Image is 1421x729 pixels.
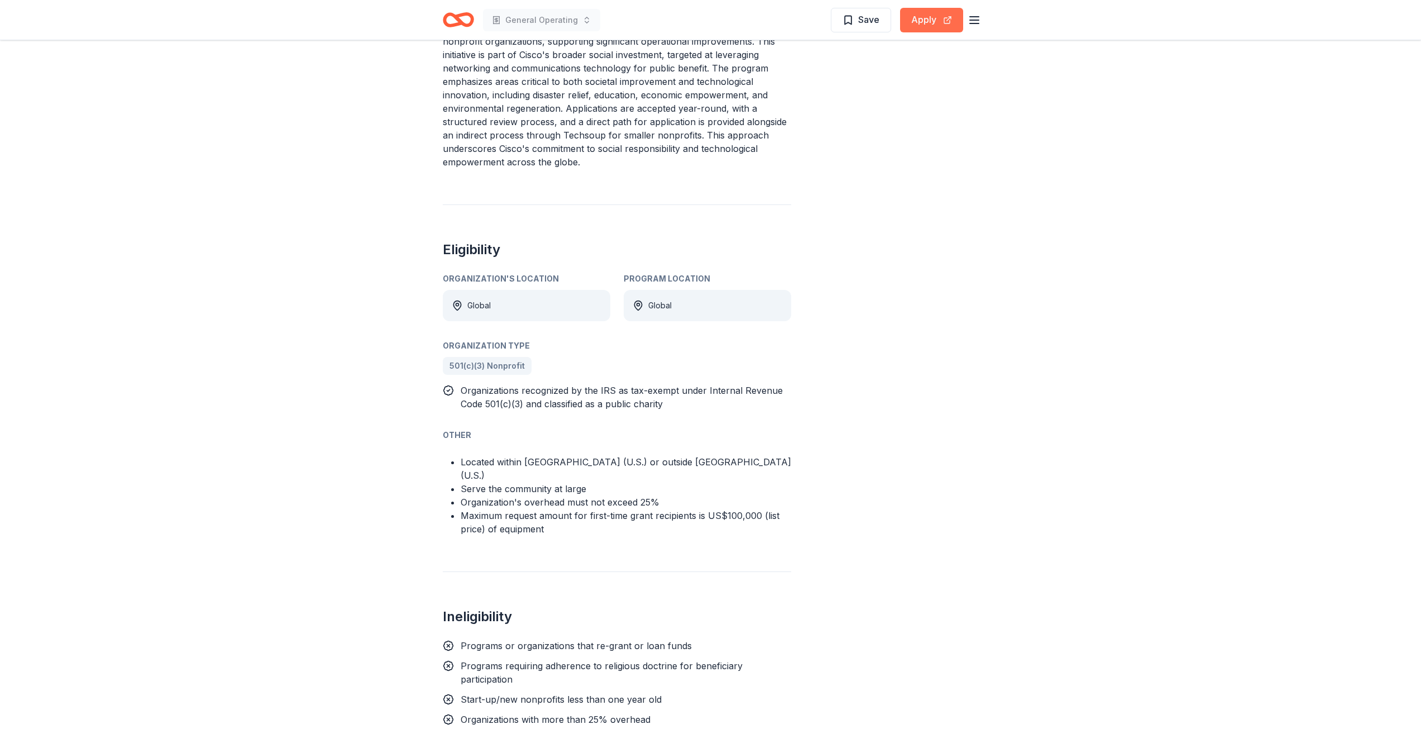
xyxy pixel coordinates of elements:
[461,694,662,705] span: Start-up/new nonprofits less than one year old
[624,272,791,285] div: Program Location
[443,608,791,626] h2: Ineligibility
[461,660,743,685] span: Programs requiring adherence to religious doctrine for beneficiary participation
[461,714,650,725] span: Organizations with more than 25% overhead
[831,8,891,32] button: Save
[648,299,672,312] div: Global
[483,9,600,31] button: General Operating
[461,495,791,509] li: Organization's overhead must not exceed 25%
[461,640,692,651] span: Programs or organizations that re-grant or loan funds
[461,482,791,495] li: Serve the community at large
[443,339,791,352] div: Organization Type
[443,428,791,442] div: Other
[461,509,791,536] li: Maximum request amount for first-time grant recipients is US$100,000 (list price) of equipment
[443,21,791,169] p: The Cisco Product Grant Program donates networking technology to qualified nonprofit organization...
[505,13,578,27] span: General Operating
[900,8,963,32] button: Apply
[858,12,879,27] span: Save
[461,385,783,409] span: Organizations recognized by the IRS as tax-exempt under Internal Revenue Code 501(c)(3) and class...
[443,357,532,375] a: 501(c)(3) Nonprofit
[443,7,474,33] a: Home
[443,272,610,285] div: Organization's Location
[449,359,525,373] span: 501(c)(3) Nonprofit
[461,455,791,482] li: Located within [GEOGRAPHIC_DATA] (U.S.) or outside [GEOGRAPHIC_DATA] (U.S.)
[467,299,491,312] div: Global
[443,241,791,259] h2: Eligibility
